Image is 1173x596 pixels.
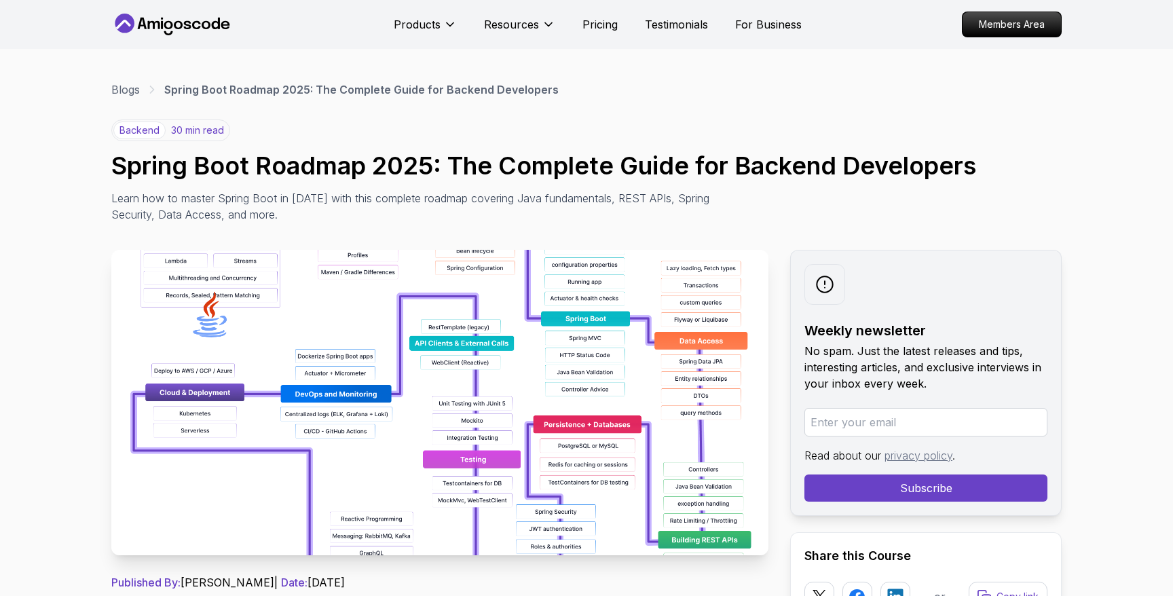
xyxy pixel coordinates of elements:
[111,576,181,589] span: Published By:
[164,81,559,98] p: Spring Boot Roadmap 2025: The Complete Guide for Backend Developers
[804,447,1047,464] p: Read about our .
[113,122,166,139] p: backend
[111,190,720,223] p: Learn how to master Spring Boot in [DATE] with this complete roadmap covering Java fundamentals, ...
[804,321,1047,340] h2: Weekly newsletter
[962,12,1062,37] a: Members Area
[111,574,768,591] p: [PERSON_NAME] | [DATE]
[804,474,1047,502] button: Subscribe
[111,250,768,555] img: Spring Boot Roadmap 2025: The Complete Guide for Backend Developers thumbnail
[645,16,708,33] a: Testimonials
[804,408,1047,436] input: Enter your email
[484,16,555,43] button: Resources
[804,546,1047,565] h2: Share this Course
[735,16,802,33] a: For Business
[484,16,539,33] p: Resources
[394,16,457,43] button: Products
[582,16,618,33] a: Pricing
[281,576,308,589] span: Date:
[111,81,140,98] a: Blogs
[171,124,224,137] p: 30 min read
[963,12,1061,37] p: Members Area
[394,16,441,33] p: Products
[804,343,1047,392] p: No spam. Just the latest releases and tips, interesting articles, and exclusive interviews in you...
[111,152,1062,179] h1: Spring Boot Roadmap 2025: The Complete Guide for Backend Developers
[885,449,952,462] a: privacy policy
